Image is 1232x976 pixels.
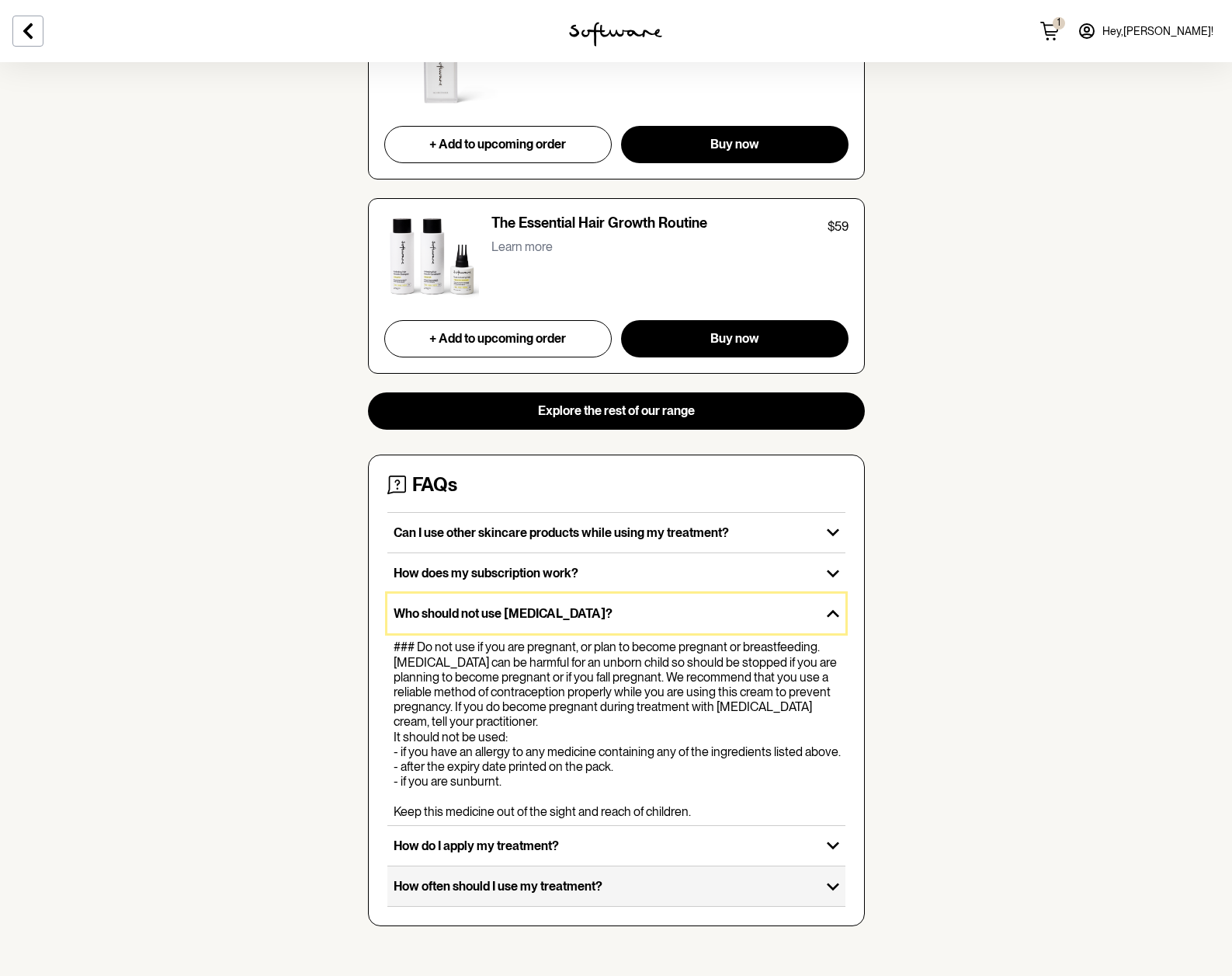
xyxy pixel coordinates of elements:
[394,525,814,540] p: Can I use other skincare products while using my treatment?
[491,214,707,236] p: The Essential Hair Growth Routine
[394,640,845,818] div: ### Do not use if you are pregnant, or plan to become pregnant or breastfeeding. [MEDICAL_DATA] c...
[569,22,662,47] img: software logo
[412,474,457,497] h4: FAQs
[710,331,759,346] span: Buy now
[384,126,613,163] button: + Add to upcoming order
[387,553,845,593] button: How does my subscription work?
[491,239,553,254] p: Learn more
[828,218,849,236] p: $59
[1102,25,1213,38] span: Hey, [PERSON_NAME] !
[1068,12,1223,50] a: Hey,[PERSON_NAME]!
[384,20,498,107] img: Lightweight Daily Moisturiser product
[1053,17,1065,28] span: 1
[387,633,845,824] div: Who should not use [MEDICAL_DATA]?
[621,126,848,163] button: Buy now
[384,320,613,357] button: + Add to upcoming order
[621,320,848,357] button: Buy now
[387,513,845,552] button: Can I use other skincare products while using my treatment?
[394,606,814,621] p: Who should not use [MEDICAL_DATA]?
[429,331,566,346] span: + Add to upcoming order
[387,826,845,866] button: How do I apply my treatment?
[368,392,865,430] button: Explore the rest of our range
[429,137,566,152] span: + Add to upcoming order
[387,594,845,633] button: Who should not use [MEDICAL_DATA]?
[394,879,814,894] p: How often should I use my treatment?
[394,838,814,853] p: How do I apply my treatment?
[394,566,814,580] p: How does my subscription work?
[710,137,759,152] span: Buy now
[384,214,480,302] img: The Essential Hair Growth Routine product
[491,236,553,257] button: Learn more
[387,866,845,906] button: How often should I use my treatment?
[538,403,695,418] span: Explore the rest of our range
